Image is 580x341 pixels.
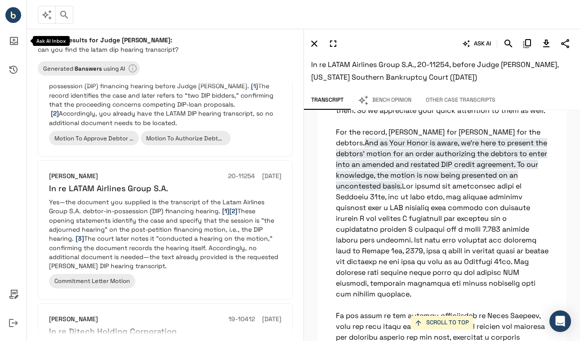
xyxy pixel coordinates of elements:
h6: [DATE] [262,171,281,181]
button: Share Transcript [558,36,573,51]
button: SCROLL TO TOP [411,316,473,330]
h6: [DATE] [262,314,281,324]
span: Generated using AI [38,65,130,72]
p: The transcript you supplied is the LATAM Airlines Group S.A. debtor-in-possession (DIP) financing... [49,72,281,127]
button: ASK AI [461,36,493,51]
button: Other Case Transcripts [419,91,503,110]
div: Open Intercom Messenger [549,310,571,332]
button: Search [501,36,516,51]
h6: 19-10412 [228,314,255,324]
b: 8 answer s [75,65,102,72]
span: In re LATAM Airlines Group S.A., 20-11254, before Judge [PERSON_NAME], [US_STATE] Southern Bankru... [311,60,558,82]
span: [2] [51,109,59,117]
h6: In re Ditech Holding Corporation [49,326,281,337]
span: [1] [251,82,258,90]
div: Motion To Approve Debtor In Possession Financing [49,131,139,145]
h6: In re LATAM Airlines Group S.A. [49,183,281,193]
p: Yes—the document you supplied is the transcript of the Latam Airlines Group S.A. debtor-in-posses... [49,197,281,270]
span: Commitment Letter Motion [49,277,135,285]
span: [2] [229,207,237,215]
div: Motion To Authorize Debtors To Grant Superpriority Administrative Expense Claims [141,131,231,145]
h6: [PERSON_NAME] [49,171,98,181]
p: can you find the latam dip hearing transcript? [38,45,293,54]
div: Commitment Letter Motion [49,274,135,288]
div: Ask AI Inbox [33,36,70,46]
span: [3] [76,234,84,242]
button: Transcript [304,91,351,110]
span: Motion To Approve Debtor In Possession Financing [49,135,139,142]
h6: 20-11254 [228,171,255,181]
span: [1] [222,207,229,215]
div: Learn more about your results [38,61,140,76]
button: Download Transcript [539,36,554,51]
h6: Showing results for Judge [PERSON_NAME]: [38,36,293,44]
button: Bench Opinion [351,91,419,110]
span: And as Your Honor is aware, we're here to present the debtors' motion for an order authorizing th... [336,138,547,191]
button: Copy Citation [520,36,535,51]
span: Motion To Authorize Debtors To Grant Superpriority Administrative Expense Claims [141,135,231,142]
h6: [PERSON_NAME] [49,314,98,324]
